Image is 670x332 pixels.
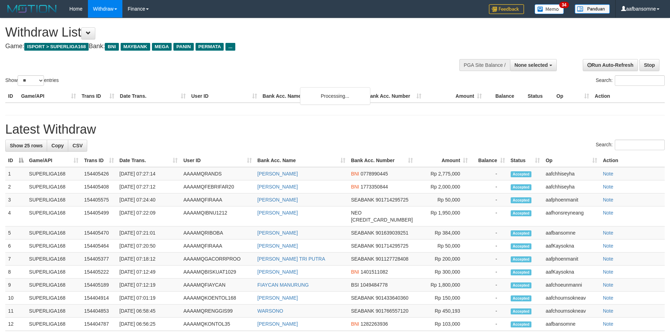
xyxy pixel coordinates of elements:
[351,243,374,249] span: SEABANK
[26,180,82,193] td: SUPERLIGA168
[173,43,193,51] span: PANIN
[554,90,592,103] th: Op
[559,2,569,8] span: 34
[615,75,665,86] input: Search:
[471,266,508,279] td: -
[5,305,26,318] td: 11
[511,256,532,262] span: Accepted
[5,193,26,206] td: 3
[471,206,508,226] td: -
[47,140,68,152] a: Copy
[485,90,525,103] th: Balance
[180,240,254,253] td: AAAAMQFIRAAA
[471,226,508,240] td: -
[81,206,116,226] td: 154405499
[471,305,508,318] td: -
[575,4,610,14] img: panduan.png
[351,230,374,236] span: SEABANK
[117,266,181,279] td: [DATE] 07:12:49
[351,210,362,216] span: NEO
[603,269,613,275] a: Note
[81,253,116,266] td: 154405377
[257,243,298,249] a: [PERSON_NAME]
[26,206,82,226] td: SUPERLIGA168
[603,184,613,190] a: Note
[180,180,254,193] td: AAAAMQFEBRIFAR20
[535,4,564,14] img: Button%20Memo.svg
[603,243,613,249] a: Note
[416,266,471,279] td: Rp 300,000
[117,240,181,253] td: [DATE] 07:20:50
[180,318,254,331] td: AAAAMQKONTOL35
[18,90,79,103] th: Game/API
[489,4,524,14] img: Feedback.jpg
[603,171,613,177] a: Note
[5,43,440,50] h4: Game: Bank:
[105,43,119,51] span: BNI
[351,295,374,301] span: SEABANK
[79,90,117,103] th: Trans ID
[603,308,613,314] a: Note
[543,193,600,206] td: aafphoenmanit
[543,253,600,266] td: aafphoenmanit
[5,75,59,86] label: Show entries
[81,292,116,305] td: 154404914
[416,226,471,240] td: Rp 384,000
[152,43,172,51] span: MEGA
[471,180,508,193] td: -
[5,206,26,226] td: 4
[360,321,388,327] span: Copy 1282263936 to clipboard
[257,197,298,203] a: [PERSON_NAME]
[18,75,44,86] select: Showentries
[603,295,613,301] a: Note
[511,321,532,327] span: Accepted
[5,140,47,152] a: Show 25 rows
[180,226,254,240] td: AAAAMQRIBOBA
[5,266,26,279] td: 8
[416,292,471,305] td: Rp 150,000
[257,269,298,275] a: [PERSON_NAME]
[5,226,26,240] td: 5
[5,318,26,331] td: 12
[5,279,26,292] td: 9
[180,193,254,206] td: AAAAMQFIRAAA
[257,308,283,314] a: WARSONO
[348,154,416,167] th: Bank Acc. Number: activate to sort column ascending
[26,240,82,253] td: SUPERLIGA168
[471,193,508,206] td: -
[257,171,298,177] a: [PERSON_NAME]
[81,154,116,167] th: Trans ID: activate to sort column ascending
[471,167,508,180] td: -
[416,240,471,253] td: Rp 50,000
[117,180,181,193] td: [DATE] 07:27:12
[81,305,116,318] td: 154404853
[351,282,359,288] span: BSI
[511,295,532,301] span: Accepted
[511,282,532,288] span: Accepted
[416,167,471,180] td: Rp 2,775,000
[471,279,508,292] td: -
[257,295,298,301] a: [PERSON_NAME]
[196,43,224,51] span: PERMATA
[180,305,254,318] td: AAAAMQRENGGIS99
[376,308,408,314] span: Copy 901766557120 to clipboard
[26,318,82,331] td: SUPERLIGA168
[416,318,471,331] td: Rp 103,000
[543,318,600,331] td: aafbansomne
[255,154,348,167] th: Bank Acc. Name: activate to sort column ascending
[351,217,413,223] span: Copy 5859458264366726 to clipboard
[5,122,665,136] h1: Latest Withdraw
[117,206,181,226] td: [DATE] 07:22:09
[543,226,600,240] td: aafbansomne
[471,253,508,266] td: -
[615,140,665,150] input: Search:
[351,269,359,275] span: BNI
[26,253,82,266] td: SUPERLIGA168
[257,230,298,236] a: [PERSON_NAME]
[257,282,309,288] a: FIAYCAN MANURUNG
[180,279,254,292] td: AAAAMQFIAYCAN
[5,167,26,180] td: 1
[376,197,408,203] span: Copy 901714295725 to clipboard
[364,90,424,103] th: Bank Acc. Number
[416,279,471,292] td: Rp 1,800,000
